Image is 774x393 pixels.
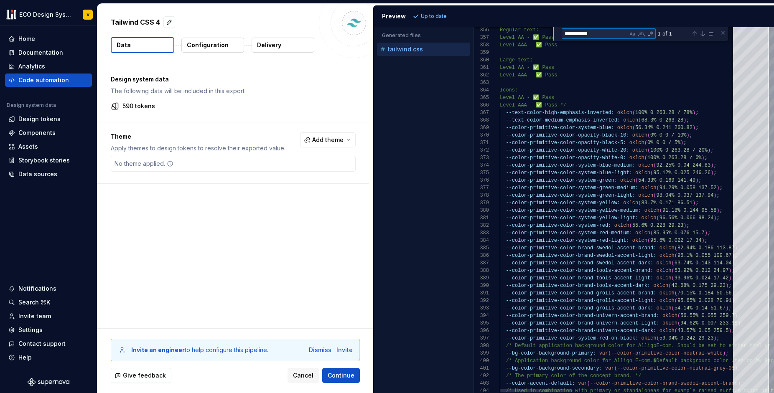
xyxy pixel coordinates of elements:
[677,110,680,116] span: /
[628,30,637,38] div: Match Case (⌥⌘C)
[656,193,674,198] span: 98.04%
[665,147,668,153] span: 0
[707,29,716,38] div: Find in Selection (⌥⌘L)
[5,351,92,364] button: Help
[674,230,689,236] span: 0.076
[474,169,489,177] div: 375
[474,101,489,109] div: 366
[674,245,677,251] span: (
[641,117,656,123] span: 68.3%
[638,193,653,198] span: oklch
[7,102,56,109] div: Design system data
[701,155,704,161] span: )
[677,132,686,138] span: 10%
[692,110,695,116] span: )
[641,185,656,191] span: oklch
[695,125,698,131] span: ;
[644,155,647,161] span: (
[638,177,656,183] span: 54.33%
[656,140,659,146] span: 0
[18,156,70,165] div: Storybook stories
[293,371,313,380] span: Cancel
[713,268,728,274] span: 24.97
[683,223,686,228] span: )
[506,238,629,243] span: --color-primitive-color-system-red-light:
[111,37,174,53] button: Data
[650,223,665,228] span: 0.228
[674,268,692,274] span: 53.92%
[635,230,650,236] span: oklch
[668,238,683,243] span: 0.022
[474,132,489,139] div: 370
[691,30,698,37] div: Previous Match (⇧Enter)
[421,13,447,20] p: Up to date
[635,177,638,183] span: (
[674,125,692,131] span: 260.82
[683,140,686,146] span: ;
[322,368,360,383] button: Continue
[659,132,662,138] span: 0
[18,129,56,137] div: Components
[506,200,620,206] span: --color-primitive-color-system-yellow:
[677,193,692,198] span: 0.037
[181,38,244,53] button: Configuration
[695,177,698,183] span: )
[719,185,722,191] span: ;
[500,87,518,93] span: Icons:
[123,371,166,380] span: Give feedback
[710,147,713,153] span: ;
[111,17,160,27] p: Tailwind CSS 4
[506,185,638,191] span: --color-primitive-color-system-green-medium:
[474,147,489,154] div: 372
[309,346,331,354] div: Dismiss
[695,268,710,274] span: 0.212
[653,230,671,236] span: 85.95%
[680,140,683,146] span: )
[635,170,650,176] span: oklch
[659,253,674,259] span: oklch
[683,208,698,213] span: 0.144
[713,215,716,221] span: )
[659,208,662,213] span: (
[500,27,539,33] span: Regular text:
[686,132,689,138] span: )
[689,155,692,161] span: /
[698,185,716,191] span: 137.52
[18,340,66,348] div: Contact support
[704,238,707,243] span: ;
[629,155,644,161] span: oklch
[5,74,92,87] a: Code automation
[474,274,489,282] div: 389
[674,170,689,176] span: 0.025
[474,86,489,94] div: 364
[707,147,710,153] span: )
[18,35,35,43] div: Home
[647,147,650,153] span: (
[474,214,489,222] div: 381
[5,309,92,323] a: Invite team
[5,154,92,167] a: Storybook stories
[629,140,644,146] span: oklch
[657,28,690,39] div: 1 of 1
[710,162,713,168] span: )
[686,223,689,228] span: ;
[659,215,677,221] span: 96.56%
[689,132,692,138] span: ;
[695,193,713,198] span: 137.94
[474,117,489,124] div: 368
[638,117,641,123] span: (
[647,132,650,138] span: (
[474,199,489,207] div: 379
[641,200,656,206] span: 83.7%
[474,184,489,192] div: 377
[692,200,695,206] span: )
[506,193,635,198] span: --color-primitive-color-system-green-light:
[692,125,695,131] span: )
[87,11,89,18] div: V
[704,230,707,236] span: )
[5,46,92,59] a: Documentation
[474,229,489,237] div: 383
[5,140,92,153] a: Assets
[632,110,635,116] span: (
[728,268,731,274] span: )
